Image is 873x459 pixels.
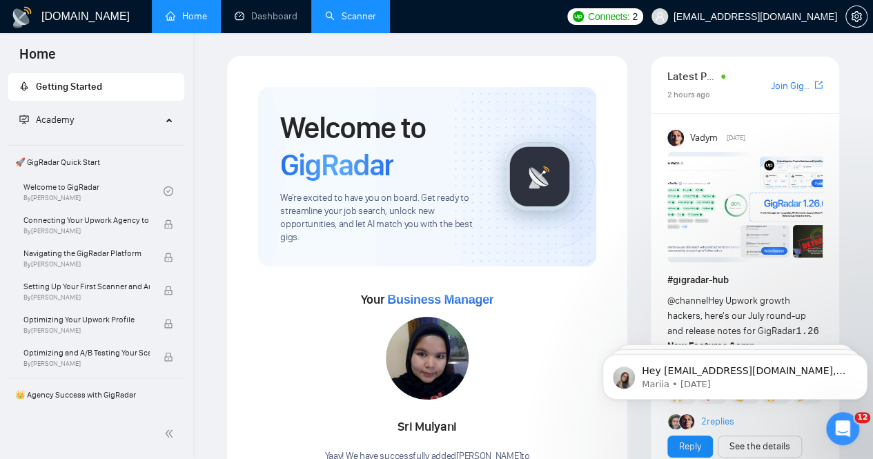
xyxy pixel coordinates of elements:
[655,12,665,21] span: user
[588,9,629,24] span: Connects:
[771,79,812,94] a: Join GigRadar Slack Community
[597,325,873,422] iframe: Intercom notifications message
[573,11,584,22] img: upwork-logo.png
[387,293,493,306] span: Business Manager
[23,360,150,368] span: By [PERSON_NAME]
[280,192,483,244] span: We're excited to have you on board. Get ready to streamline your job search, unlock new opportuni...
[19,81,29,91] span: rocket
[325,10,376,22] a: searchScanner
[23,176,164,206] a: Welcome to GigRadarBy[PERSON_NAME]
[166,10,207,22] a: homeHome
[11,6,33,28] img: logo
[325,416,530,439] div: Sri Mulyani
[679,439,701,454] a: Reply
[10,148,183,176] span: 🚀 GigRadar Quick Start
[632,9,638,24] span: 2
[667,130,684,146] img: Vadym
[854,412,870,423] span: 12
[164,286,173,295] span: lock
[845,6,867,28] button: setting
[164,352,173,362] span: lock
[505,142,574,211] img: gigradar-logo.png
[23,293,150,302] span: By [PERSON_NAME]
[23,246,150,260] span: Navigating the GigRadar Platform
[8,44,67,73] span: Home
[826,412,859,445] iframe: Intercom live chat
[19,114,74,126] span: Academy
[23,326,150,335] span: By [PERSON_NAME]
[814,79,823,90] span: export
[164,186,173,196] span: check-circle
[386,317,469,400] img: 1700138781443-IMG-20231102-WA0045.jpg
[164,253,173,262] span: lock
[667,295,819,382] span: Hey Upwork growth hackers, here's our July round-up and release notes for GigRadar • is your prof...
[23,313,150,326] span: Optimizing Your Upwork Profile
[164,427,178,440] span: double-left
[23,227,150,235] span: By [PERSON_NAME]
[729,439,790,454] a: See the details
[23,260,150,268] span: By [PERSON_NAME]
[667,152,833,262] img: F09AC4U7ATU-image.png
[23,346,150,360] span: Optimizing and A/B Testing Your Scanner for Better Results
[10,381,183,409] span: 👑 Agency Success with GigRadar
[235,10,297,22] a: dashboardDashboard
[718,436,802,458] button: See the details
[814,79,823,92] a: export
[690,130,718,146] span: Vadym
[280,146,393,184] span: GigRadar
[667,68,717,85] span: Latest Posts from the GigRadar Community
[361,292,494,307] span: Your
[845,11,867,22] a: setting
[280,109,483,184] h1: Welcome to
[668,414,683,429] img: Alex B
[36,81,102,92] span: Getting Started
[667,295,708,306] span: @channel
[726,132,745,144] span: [DATE]
[701,415,734,429] a: 2replies
[667,90,710,99] span: 2 hours ago
[23,213,150,227] span: Connecting Your Upwork Agency to GigRadar
[667,273,823,288] h1: # gigradar-hub
[164,219,173,229] span: lock
[19,115,29,124] span: fund-projection-screen
[846,11,867,22] span: setting
[667,436,713,458] button: Reply
[36,114,74,126] span: Academy
[8,73,184,101] li: Getting Started
[164,319,173,329] span: lock
[23,280,150,293] span: Setting Up Your First Scanner and Auto-Bidder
